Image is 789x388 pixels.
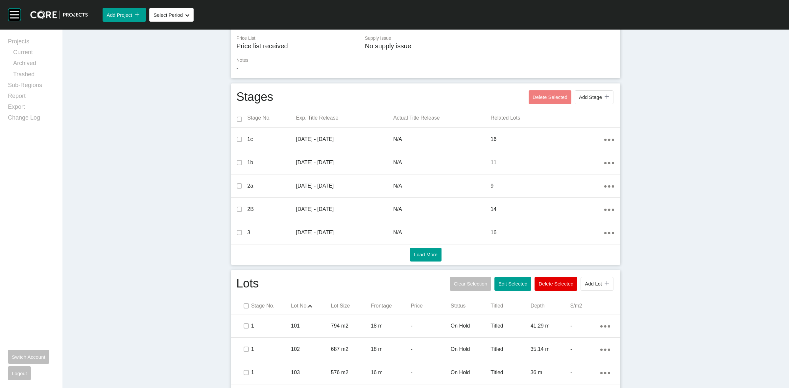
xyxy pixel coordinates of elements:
[13,59,55,70] a: Archived
[251,322,291,330] p: 1
[531,302,570,309] p: Depth
[247,114,296,122] p: Stage No.
[531,346,570,353] p: 35.14 m
[490,114,604,122] p: Related Lots
[251,302,291,309] p: Stage No.
[236,89,273,106] h1: Stages
[8,81,55,92] a: Sub-Regions
[490,302,530,309] p: Titled
[490,182,604,190] p: 9
[296,206,393,213] p: [DATE] - [DATE]
[12,354,45,360] span: Switch Account
[247,159,296,166] p: 1b
[365,41,615,51] p: No supply issue
[8,37,55,48] a: Projects
[454,281,487,286] span: Clear Selection
[251,369,291,376] p: 1
[371,322,411,330] p: 18 m
[451,346,490,353] p: On Hold
[8,366,31,380] button: Logout
[296,159,393,166] p: [DATE] - [DATE]
[331,346,371,353] p: 687 m2
[371,302,411,309] p: Frontage
[490,206,604,213] p: 14
[490,136,604,143] p: 16
[149,8,194,22] button: Select Period
[533,94,567,100] span: Delete Selected
[236,64,615,73] p: -
[490,159,604,166] p: 11
[570,302,610,309] p: $/m2
[291,322,331,330] p: 101
[531,322,570,330] p: 41.29 m
[8,114,55,125] a: Change Log
[247,229,296,236] p: 3
[451,369,490,376] p: On Hold
[331,302,371,309] p: Lot Size
[494,277,531,291] button: Edit Selected
[296,182,393,190] p: [DATE] - [DATE]
[365,35,615,42] p: Supply Issue
[579,94,602,100] span: Add Stage
[371,369,411,376] p: 16 m
[12,371,27,376] span: Logout
[13,48,55,59] a: Current
[251,346,291,353] p: 1
[410,248,442,262] button: Load More
[13,70,55,81] a: Trashed
[490,369,530,376] p: Titled
[450,277,491,291] button: Clear Selection
[8,92,55,103] a: Report
[291,369,331,376] p: 103
[393,229,490,236] p: N/A
[490,322,530,330] p: Titled
[296,229,393,236] p: [DATE] - [DATE]
[575,90,613,104] button: Add Stage
[570,369,600,376] p: -
[296,136,393,143] p: [DATE] - [DATE]
[411,302,450,309] p: Price
[8,350,49,364] button: Switch Account
[535,277,577,291] button: Delete Selected
[498,281,527,286] span: Edit Selected
[8,103,55,114] a: Export
[154,12,183,18] span: Select Period
[581,277,613,291] button: Add Lot
[107,12,132,18] span: Add Project
[393,159,490,166] p: N/A
[247,182,296,190] p: 2a
[291,346,331,353] p: 102
[393,182,490,190] p: N/A
[236,41,358,51] p: Price list received
[531,369,570,376] p: 36 m
[490,346,530,353] p: Titled
[585,281,602,286] span: Add Lot
[451,302,490,309] p: Status
[538,281,573,286] span: Delete Selected
[393,136,490,143] p: N/A
[411,322,450,330] p: -
[236,35,358,42] p: Price List
[570,346,600,353] p: -
[490,229,604,236] p: 16
[411,346,450,353] p: -
[331,369,371,376] p: 576 m2
[247,136,296,143] p: 1c
[570,322,600,330] p: -
[236,57,615,64] p: Notes
[236,275,259,292] h1: Lots
[30,11,88,19] img: core-logo-dark.3138cae2.png
[103,8,146,22] button: Add Project
[371,346,411,353] p: 18 m
[247,206,296,213] p: 2B
[393,206,490,213] p: N/A
[291,302,331,309] p: Lot No.
[414,252,438,257] span: Load More
[529,90,571,104] button: Delete Selected
[331,322,371,330] p: 794 m2
[296,114,393,122] p: Exp. Title Release
[451,322,490,330] p: On Hold
[393,114,490,122] p: Actual Title Release
[411,369,450,376] p: -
